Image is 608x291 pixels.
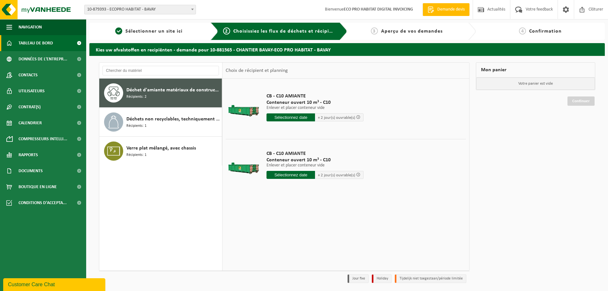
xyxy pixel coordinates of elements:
[348,274,369,283] li: Jour fixe
[89,43,605,56] h2: Kies uw afvalstoffen en recipiënten - demande pour 10-881565 - CHANTIER BAVAY-ECO PRO HABITAT - B...
[19,163,43,179] span: Documents
[266,93,364,99] span: CB - C10 AMIANTE
[19,147,38,163] span: Rapports
[19,195,67,211] span: Conditions d'accepta...
[125,29,183,34] span: Sélectionner un site ici
[266,150,364,157] span: CB - C10 AMIANTE
[19,131,67,147] span: Compresseurs intelli...
[126,94,146,100] span: Récipients: 2
[233,29,340,34] span: Choisissiez les flux de déchets et récipients
[19,19,42,35] span: Navigation
[266,99,364,106] span: Conteneur ouvert 10 m³ - C10
[266,113,315,121] input: Sélectionnez date
[222,63,291,79] div: Choix de récipient et planning
[99,108,222,137] button: Déchets non recyclables, techniquement non combustibles (combustibles) Récipients: 1
[372,274,392,283] li: Holiday
[19,179,57,195] span: Boutique en ligne
[223,27,230,34] span: 2
[423,3,469,16] a: Demande devis
[395,274,466,283] li: Tijdelijk niet toegestaan/période limitée
[126,115,220,123] span: Déchets non recyclables, techniquement non combustibles (combustibles)
[266,163,364,168] p: Enlever et placer conteneur vide
[102,66,219,75] input: Chercher du matériel
[476,78,595,90] p: Votre panier est vide
[3,277,107,291] iframe: chat widget
[115,27,122,34] span: 1
[529,29,562,34] span: Confirmation
[371,27,378,34] span: 3
[19,67,38,83] span: Contacts
[126,123,146,129] span: Récipients: 1
[19,83,45,99] span: Utilisateurs
[19,35,53,51] span: Tableau de bord
[381,29,443,34] span: Aperçu de vos demandes
[567,96,595,106] a: Continuer
[436,6,466,13] span: Demande devis
[19,99,41,115] span: Contrat(s)
[84,5,196,14] span: 10-879393 - ECOPRO HABITAT - BAVAY
[266,171,315,179] input: Sélectionnez date
[85,5,196,14] span: 10-879393 - ECOPRO HABITAT - BAVAY
[126,144,196,152] span: Verre plat mélangé, avec chassis
[318,116,355,120] span: + 2 jour(s) ouvrable(s)
[126,152,146,158] span: Récipients: 1
[318,173,355,177] span: + 2 jour(s) ouvrable(s)
[19,51,67,67] span: Données de l'entrepr...
[126,86,220,94] span: Déchet d'amiante matériaux de construction inertes (non friable)
[519,27,526,34] span: 4
[93,27,206,35] a: 1Sélectionner un site ici
[476,62,595,78] div: Mon panier
[344,7,413,12] strong: ECO PRO HABITAT DIGITAL INVOICING
[99,79,222,108] button: Déchet d'amiante matériaux de construction inertes (non friable) Récipients: 2
[99,137,222,165] button: Verre plat mélangé, avec chassis Récipients: 1
[266,106,364,110] p: Enlever et placer conteneur vide
[19,115,42,131] span: Calendrier
[266,157,364,163] span: Conteneur ouvert 10 m³ - C10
